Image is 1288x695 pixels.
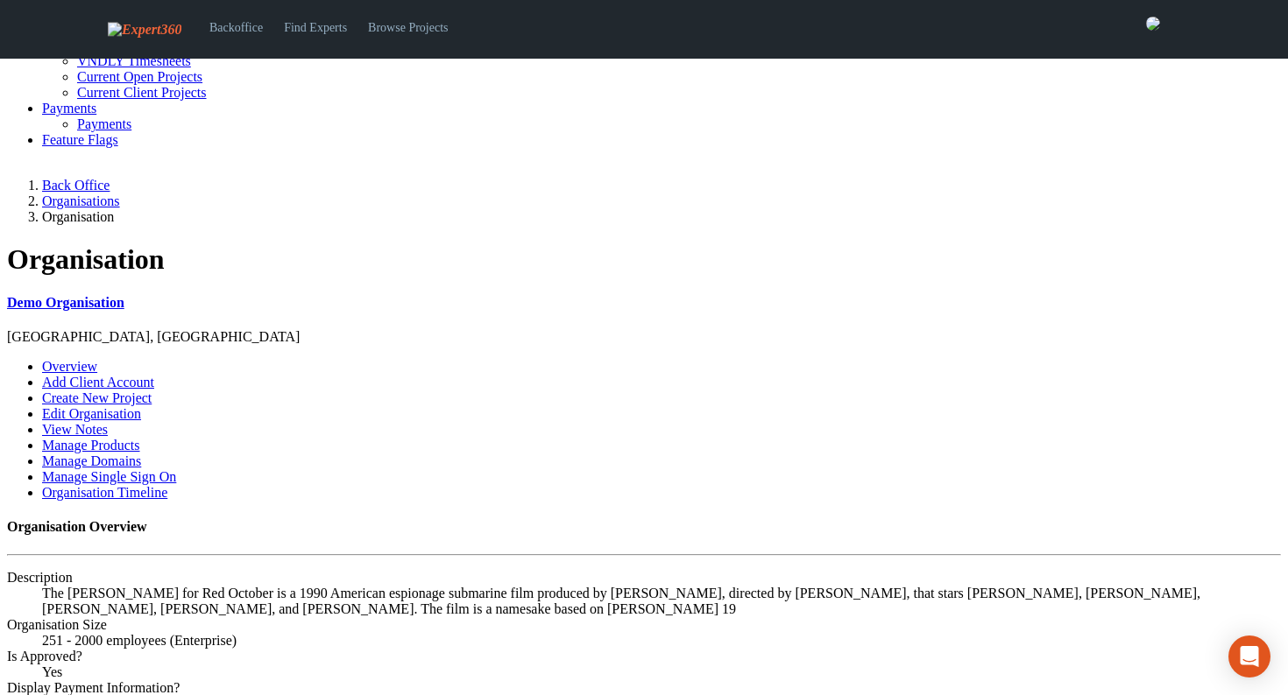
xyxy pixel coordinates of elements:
[42,485,167,500] a: Organisation Timeline
[42,101,96,116] a: Payments
[42,469,176,484] a: Manage Single Sign On
[42,422,108,437] a: View Notes
[7,295,1281,311] a: Demo Organisation
[7,617,1281,633] dt: Organisation Size
[42,178,110,193] a: Back Office
[77,69,202,84] a: Current Open Projects
[42,375,154,390] a: Add Client Account
[7,329,1281,345] p: [GEOGRAPHIC_DATA], [GEOGRAPHIC_DATA]
[7,243,1281,276] h1: Organisation
[7,519,1281,535] h4: Organisation Overview
[42,453,141,468] a: Manage Domains
[42,633,1281,649] dd: 251 - 2000 employees (Enterprise)
[42,390,152,405] a: Create New Project
[42,438,140,453] a: Manage Products
[108,22,181,38] img: Expert360
[42,359,97,374] a: Overview
[77,85,207,100] a: Current Client Projects
[1146,17,1160,31] img: 0421c9a1-ac87-4857-a63f-b59ed7722763-normal.jpeg
[42,586,1281,617] dd: The [PERSON_NAME] for Red October is a 1990 American espionage submarine film produced by [PERSON...
[1228,635,1270,677] div: Open Intercom Messenger
[42,664,1281,680] dd: Yes
[7,570,1281,586] dt: Description
[42,193,120,208] a: Organisations
[42,406,141,421] a: Edit Organisation
[42,132,118,147] a: Feature Flags
[77,116,131,131] a: Payments
[7,649,1281,664] dt: Is Approved?
[42,209,1281,225] li: Organisation
[77,53,191,68] a: VNDLY Timesheets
